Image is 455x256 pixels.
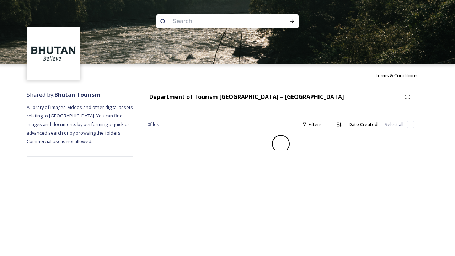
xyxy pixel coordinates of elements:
[28,28,79,79] img: BT_Logo_BB_Lockup_CMYK_High%2520Res.jpg
[27,104,134,145] span: A library of images, videos and other digital assets relating to [GEOGRAPHIC_DATA]. You can find ...
[375,71,428,80] a: Terms & Conditions
[149,93,344,101] strong: Department of Tourism [GEOGRAPHIC_DATA] – [GEOGRAPHIC_DATA]
[345,117,381,131] div: Date Created
[27,91,100,99] span: Shared by:
[169,14,267,29] input: Search
[54,91,100,99] strong: Bhutan Tourism
[375,72,418,79] span: Terms & Conditions
[148,121,159,128] span: 0 file s
[385,121,403,128] span: Select all
[299,117,325,131] div: Filters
